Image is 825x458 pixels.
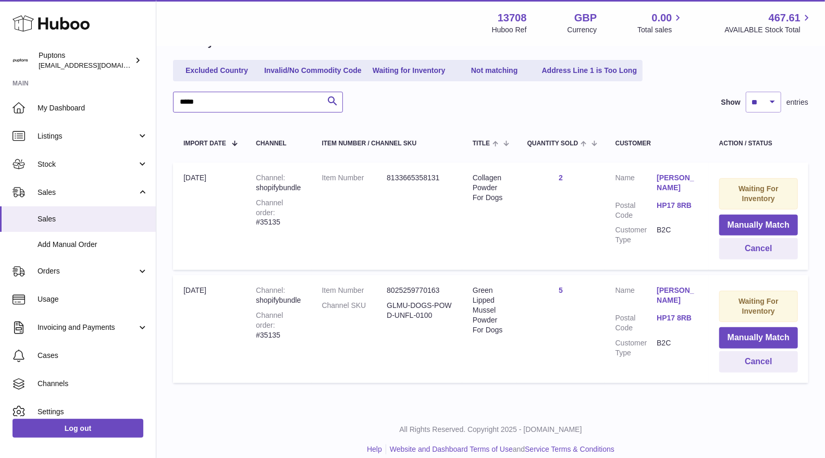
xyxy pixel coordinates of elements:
dd: B2C [657,338,698,358]
div: Puptons [39,51,132,70]
dt: Item Number [322,173,387,183]
span: My Dashboard [38,103,148,113]
strong: Channel order [256,199,283,217]
span: Cases [38,351,148,361]
span: 0.00 [652,11,672,25]
span: Quantity Sold [527,140,578,147]
a: 2 [559,174,563,182]
a: [PERSON_NAME] [657,286,698,305]
strong: Channel [256,174,285,182]
span: Add Manual Order [38,240,148,250]
a: HP17 8RB [657,201,698,211]
a: Excluded Country [175,62,258,79]
span: Sales [38,214,148,224]
div: shopifybundle [256,173,301,193]
li: and [386,444,614,454]
dd: 8133665358131 [387,173,452,183]
a: Service Terms & Conditions [525,445,614,453]
span: Stock [38,159,137,169]
div: Currency [568,25,597,35]
img: hello@puptons.com [13,53,28,68]
span: Sales [38,188,137,197]
span: Channels [38,379,148,389]
span: Import date [183,140,226,147]
a: Log out [13,419,143,438]
div: #35135 [256,198,301,228]
a: [PERSON_NAME] [657,173,698,193]
a: Waiting for Inventory [367,62,451,79]
span: entries [786,97,808,107]
div: Item Number / Channel SKU [322,140,452,147]
td: [DATE] [173,163,245,270]
a: 0.00 Total sales [637,11,684,35]
a: Not matching [453,62,536,79]
div: Channel [256,140,301,147]
div: Collagen Powder For Dogs [473,173,507,203]
p: All Rights Reserved. Copyright 2025 - [DOMAIN_NAME] [165,425,817,435]
a: Address Line 1 is Too Long [538,62,641,79]
dt: Customer Type [615,338,657,358]
div: Customer [615,140,698,147]
div: Green Lipped Mussel Powder For Dogs [473,286,507,335]
strong: Channel order [256,311,283,329]
span: Invoicing and Payments [38,323,137,332]
span: Title [473,140,490,147]
button: Manually Match [719,215,798,236]
span: [EMAIL_ADDRESS][DOMAIN_NAME] [39,61,153,69]
span: Orders [38,266,137,276]
a: 5 [559,286,563,294]
dt: Name [615,286,657,308]
dd: GLMU-DOGS-POWD-UNFL-0100 [387,301,452,320]
dt: Customer Type [615,225,657,245]
strong: Channel [256,286,285,294]
div: shopifybundle [256,286,301,305]
strong: Waiting For Inventory [738,184,778,203]
span: 467.61 [769,11,801,25]
span: AVAILABLE Stock Total [724,25,812,35]
span: Settings [38,407,148,417]
span: Listings [38,131,137,141]
div: Action / Status [719,140,798,147]
dt: Channel SKU [322,301,387,320]
a: Help [367,445,382,453]
div: #35135 [256,311,301,340]
dd: B2C [657,225,698,245]
a: Invalid/No Commodity Code [261,62,365,79]
button: Cancel [719,351,798,373]
label: Show [721,97,741,107]
span: Total sales [637,25,684,35]
button: Manually Match [719,327,798,349]
dt: Item Number [322,286,387,295]
dd: 8025259770163 [387,286,452,295]
a: Website and Dashboard Terms of Use [390,445,513,453]
dt: Postal Code [615,201,657,220]
dt: Postal Code [615,313,657,333]
a: HP17 8RB [657,313,698,323]
td: [DATE] [173,275,245,382]
a: 467.61 AVAILABLE Stock Total [724,11,812,35]
button: Cancel [719,238,798,259]
dt: Name [615,173,657,195]
span: Usage [38,294,148,304]
strong: 13708 [498,11,527,25]
strong: Waiting For Inventory [738,297,778,315]
div: Huboo Ref [492,25,527,35]
strong: GBP [574,11,597,25]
